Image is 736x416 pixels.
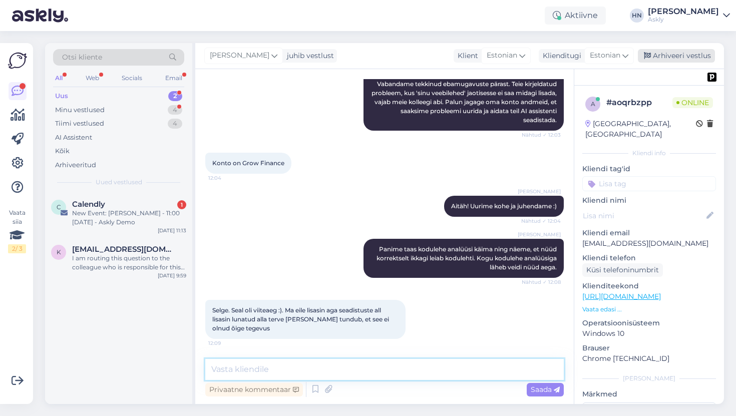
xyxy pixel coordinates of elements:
[590,50,620,61] span: Estonian
[582,353,716,364] p: Chrome [TECHNICAL_ID]
[531,385,560,394] span: Saada
[57,248,61,256] span: K
[205,383,303,396] div: Privaatne kommentaar
[55,146,70,156] div: Kõik
[163,72,184,85] div: Email
[72,209,186,227] div: New Event: [PERSON_NAME] - 11:00 [DATE] - Askly Demo
[84,72,101,85] div: Web
[72,245,176,254] span: Kk@hh.ee
[55,133,92,143] div: AI Assistent
[8,244,26,253] div: 2 / 3
[96,178,142,187] span: Uued vestlused
[208,174,246,182] span: 12:04
[522,131,561,139] span: Nähtud ✓ 12:03
[582,238,716,249] p: [EMAIL_ADDRESS][DOMAIN_NAME]
[582,389,716,399] p: Märkmed
[120,72,144,85] div: Socials
[648,8,719,16] div: [PERSON_NAME]
[53,72,65,85] div: All
[212,306,391,332] span: Selge. Seal oli viiteaeg :). Ma eile lisasin aga seadistuste all lisasin lunatud alla terve [PERS...
[545,7,606,25] div: Aktiivne
[582,164,716,174] p: Kliendi tag'id
[707,73,716,82] img: pd
[630,9,644,23] div: HN
[57,203,61,211] span: C
[582,263,663,277] div: Küsi telefoninumbrit
[582,305,716,314] p: Vaata edasi ...
[582,176,716,191] input: Lisa tag
[487,50,517,61] span: Estonian
[585,119,696,140] div: [GEOGRAPHIC_DATA], [GEOGRAPHIC_DATA]
[582,343,716,353] p: Brauser
[582,292,661,301] a: [URL][DOMAIN_NAME]
[518,231,561,238] span: [PERSON_NAME]
[55,105,105,115] div: Minu vestlused
[454,51,478,61] div: Klient
[55,91,68,101] div: Uus
[606,97,672,109] div: # aoqrbzpp
[582,253,716,263] p: Kliendi telefon
[55,119,104,129] div: Tiimi vestlused
[372,62,558,124] span: Tere! Vabandame tekkinud ebamugavuste pärast. Teie kirjeldatud probleem, kus 'sinu veebilehed' ja...
[451,202,557,210] span: Aitäh! Uurime kohe ja juhendame :)
[158,272,186,279] div: [DATE] 9:59
[283,51,334,61] div: juhib vestlust
[582,328,716,339] p: Windows 10
[210,50,269,61] span: [PERSON_NAME]
[648,8,730,24] a: [PERSON_NAME]Askly
[212,159,284,167] span: Konto on Grow Finance
[582,318,716,328] p: Operatsioonisüsteem
[583,210,704,221] input: Lisa nimi
[377,245,558,271] span: Panime taas kodulehe analüüsi käima ning näeme, et nüüd korrektselt ikkagi leiab kodulehti. Kogu ...
[522,278,561,286] span: Nähtud ✓ 12:08
[582,149,716,158] div: Kliendi info
[168,119,182,129] div: 4
[539,51,581,61] div: Klienditugi
[518,188,561,195] span: [PERSON_NAME]
[591,100,595,108] span: a
[168,91,182,101] div: 2
[648,16,719,24] div: Askly
[638,49,715,63] div: Arhiveeri vestlus
[208,339,246,347] span: 12:09
[521,217,561,225] span: Nähtud ✓ 12:04
[177,200,186,209] div: 1
[582,228,716,238] p: Kliendi email
[62,52,102,63] span: Otsi kliente
[582,281,716,291] p: Klienditeekond
[72,200,105,209] span: Calendly
[582,195,716,206] p: Kliendi nimi
[72,254,186,272] div: I am routing this question to the colleague who is responsible for this topic. The reply might ta...
[8,208,26,253] div: Vaata siia
[168,105,182,115] div: 4
[582,374,716,383] div: [PERSON_NAME]
[158,227,186,234] div: [DATE] 11:13
[672,97,713,108] span: Online
[8,51,27,70] img: Askly Logo
[55,160,96,170] div: Arhiveeritud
